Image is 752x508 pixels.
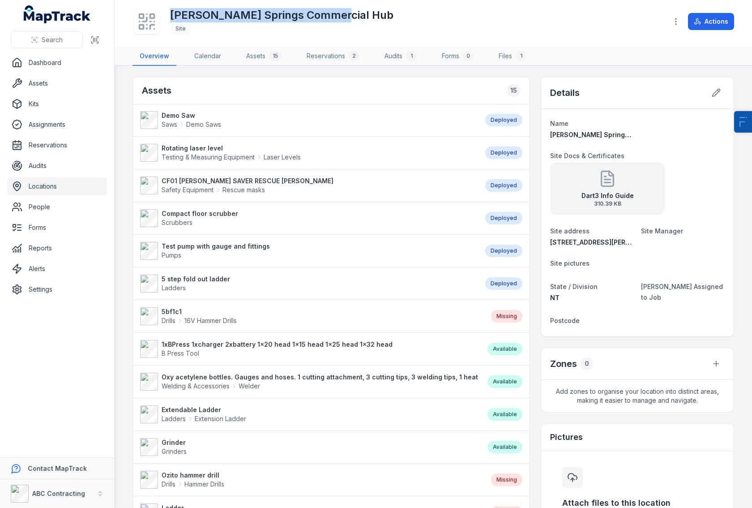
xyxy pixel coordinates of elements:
[195,414,246,423] span: Extension Ladder
[550,294,560,301] span: NT
[162,414,186,423] span: Ladders
[162,382,230,391] span: Welding & Accessories
[641,227,683,235] span: Site Manager
[162,340,393,349] strong: 1xBPress 1xcharger 2xbattery 1x20 head 1x15 head 1x25 head 1x32 head
[170,22,191,35] div: Site
[463,51,474,61] div: 0
[7,136,107,154] a: Reservations
[140,373,479,391] a: Oxy acetylene bottles. Gauges and hoses. 1 cutting attachment, 3 cutting tips, 3 welding tips, 1 ...
[162,242,270,251] strong: Test pump with gauge and fittings
[140,471,482,489] a: Ozito hammer drillDrillsHammer Drills
[162,219,192,226] span: Scrubbers
[140,144,476,162] a: Rotating laser levelTesting & Measuring EquipmentLaser Levels
[28,465,87,472] strong: Contact MapTrack
[485,277,522,290] div: Deployed
[487,441,522,453] div: Available
[162,471,224,480] strong: Ozito hammer drill
[222,185,265,194] span: Rescue masks
[187,47,228,66] a: Calendar
[550,431,583,443] h3: Pictures
[487,375,522,388] div: Available
[581,191,634,200] strong: Dart3 Info Guide
[162,185,214,194] span: Safety Equipment
[435,47,481,66] a: Forms0
[7,177,107,195] a: Locations
[140,209,476,227] a: Compact floor scrubberScrubbers
[550,86,580,99] h2: Details
[32,490,85,497] strong: ABC Contracting
[550,238,715,246] span: [STREET_ADDRESS][PERSON_NAME][PERSON_NAME]
[140,275,476,293] a: 5 step fold out ladderLadders
[42,35,63,44] span: Search
[24,5,91,23] a: MapTrack
[162,144,301,153] strong: Rotating laser level
[550,317,580,324] span: Postcode
[162,307,237,316] strong: 5bf1c1
[140,307,482,325] a: 5bf1c1Drills16V Hammer Drills
[491,474,522,486] div: Missing
[7,157,107,175] a: Audits
[485,114,522,126] div: Deployed
[550,152,624,159] span: Site Docs & Certificates
[140,242,476,260] a: Test pump with gauge and fittingsPumps
[581,200,634,207] span: 310.39 KB
[7,280,107,298] a: Settings
[162,349,199,357] span: B Press Tool
[516,51,526,61] div: 1
[7,198,107,216] a: People
[550,227,590,235] span: Site address
[184,316,237,325] span: 16V Hammer Drills
[269,51,282,61] div: 15
[11,31,83,48] button: Search
[7,74,107,92] a: Assets
[162,284,186,292] span: Ladders
[485,179,522,192] div: Deployed
[299,47,367,66] a: Reservations2
[142,84,171,97] h2: Assets
[688,13,734,30] button: Actions
[239,47,289,66] a: Assets15
[162,275,230,284] strong: 5 step fold out ladder
[140,340,479,358] a: 1xBPress 1xcharger 2xbattery 1x20 head 1x15 head 1x25 head 1x32 headB Press Tool
[7,239,107,257] a: Reports
[186,120,221,129] span: Demo Saws
[239,382,260,391] span: Welder
[491,47,534,66] a: Files1
[7,95,107,113] a: Kits
[162,316,175,325] span: Drills
[140,177,476,194] a: CF01 [PERSON_NAME] SAVER RESCUE [PERSON_NAME]Safety EquipmentRescue masks
[485,212,522,224] div: Deployed
[162,120,177,129] span: Saws
[140,111,476,129] a: Demo SawSawsDemo Saws
[550,259,590,267] span: Site pictures
[349,51,359,61] div: 2
[541,380,734,412] span: Add zones to organise your location into distinct areas, making it easier to manage and navigate.
[550,357,577,370] h2: Zones
[162,111,221,120] strong: Demo Saw
[550,131,683,138] span: [PERSON_NAME] Springs Commercial Hub
[7,219,107,237] a: Forms
[162,405,246,414] strong: Extendable Ladder
[162,373,500,382] strong: Oxy acetylene bottles. Gauges and hoses. 1 cutting attachment, 3 cutting tips, 3 welding tips, 1 ...
[485,245,522,257] div: Deployed
[485,146,522,159] div: Deployed
[162,438,187,447] strong: Grinder
[7,54,107,72] a: Dashboard
[132,47,176,66] a: Overview
[162,153,255,162] span: Testing & Measuring Equipment
[162,480,175,489] span: Drills
[581,357,593,370] div: 0
[487,343,522,355] div: Available
[550,283,598,290] span: State / Division
[162,251,181,259] span: Pumps
[7,260,107,278] a: Alerts
[140,438,479,456] a: GrinderGrinders
[170,8,393,22] h1: [PERSON_NAME] Springs Commercial Hub
[406,51,417,61] div: 1
[264,153,301,162] span: Laser Levels
[487,408,522,421] div: Available
[7,116,107,133] a: Assignments
[140,405,479,423] a: Extendable LadderLaddersExtension Ladder
[550,120,568,127] span: Name
[491,310,522,323] div: Missing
